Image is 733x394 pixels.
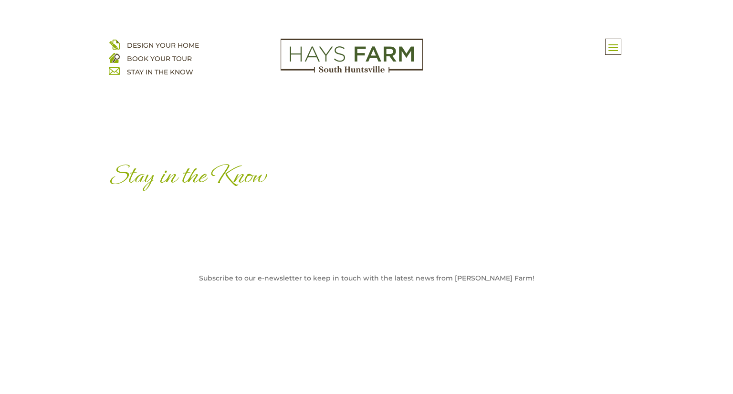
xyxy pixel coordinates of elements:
img: Logo [281,39,423,73]
h1: Stay in the Know [109,161,624,194]
a: hays farm homes huntsville development [281,66,423,75]
p: Subscribe to our e-newsletter to keep in touch with the latest news from [PERSON_NAME] Farm! [160,271,573,285]
img: book your home tour [109,52,120,63]
a: DESIGN YOUR HOME [127,41,199,50]
a: STAY IN THE KNOW [127,68,193,76]
a: BOOK YOUR TOUR [127,54,192,63]
img: design your home [109,39,120,50]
